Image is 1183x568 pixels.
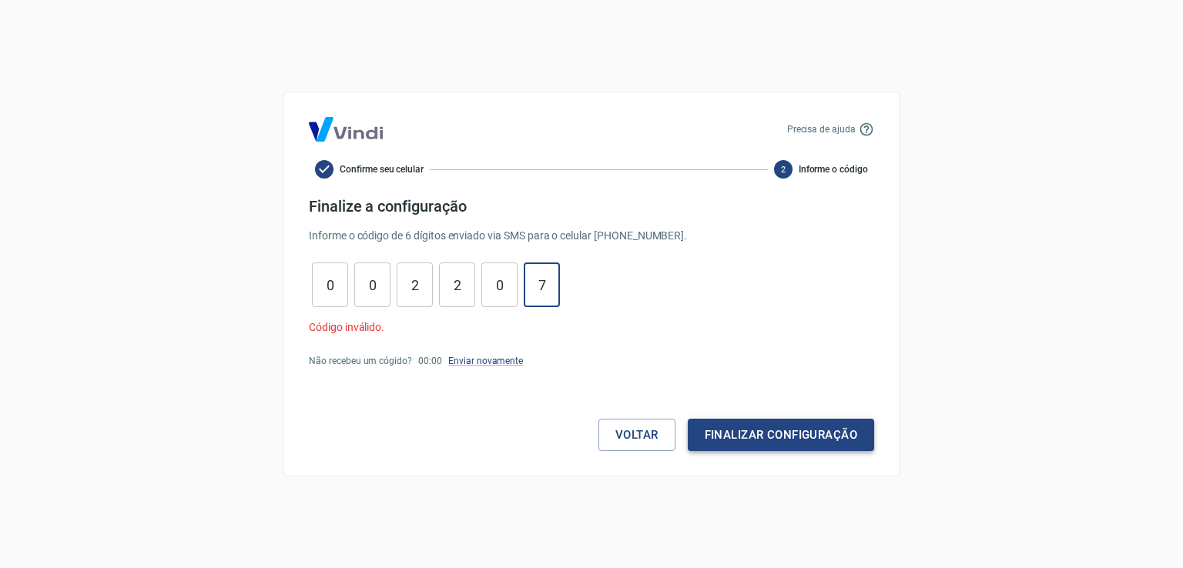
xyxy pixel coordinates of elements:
p: Precisa de ajuda [787,122,856,136]
a: Enviar novamente [448,356,523,366]
span: Informe o código [799,162,868,176]
button: Voltar [598,419,675,451]
h4: Finalize a configuração [309,197,874,216]
p: 00 : 00 [418,354,442,368]
button: Finalizar configuração [688,419,874,451]
span: Confirme seu celular [340,162,424,176]
p: Informe o código de 6 dígitos enviado via SMS para o celular [PHONE_NUMBER] . [309,228,874,244]
p: Código inválido. [309,319,874,336]
text: 2 [781,165,786,175]
img: Logo Vind [309,117,383,142]
p: Não recebeu um cógido? [309,354,412,368]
